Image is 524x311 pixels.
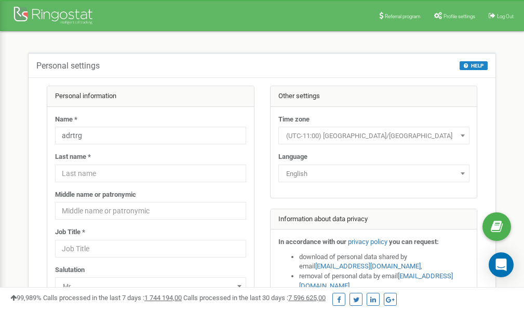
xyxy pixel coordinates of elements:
label: Middle name or patronymic [55,190,136,200]
div: Other settings [271,86,477,107]
a: privacy policy [348,238,387,246]
strong: In accordance with our [278,238,346,246]
input: Last name [55,165,246,182]
li: removal of personal data by email , [299,272,469,291]
input: Middle name or patronymic [55,202,246,220]
span: English [278,165,469,182]
span: Calls processed in the last 30 days : [183,294,326,302]
span: Log Out [497,13,514,19]
label: Salutation [55,265,85,275]
span: Mr. [59,279,243,294]
div: Personal information [47,86,254,107]
span: (UTC-11:00) Pacific/Midway [278,127,469,144]
span: Calls processed in the last 7 days : [43,294,182,302]
span: Referral program [385,13,421,19]
span: Profile settings [444,13,475,19]
h5: Personal settings [36,61,100,71]
u: 1 744 194,00 [144,294,182,302]
li: download of personal data shared by email , [299,252,469,272]
span: 99,989% [10,294,42,302]
div: Information about data privacy [271,209,477,230]
span: Mr. [55,277,246,295]
label: Name * [55,115,77,125]
a: [EMAIL_ADDRESS][DOMAIN_NAME] [315,262,421,270]
button: HELP [460,61,488,70]
span: English [282,167,466,181]
u: 7 596 625,00 [288,294,326,302]
label: Language [278,152,307,162]
label: Job Title * [55,227,85,237]
input: Job Title [55,240,246,258]
strong: you can request: [389,238,439,246]
label: Time zone [278,115,310,125]
span: (UTC-11:00) Pacific/Midway [282,129,466,143]
div: Open Intercom Messenger [489,252,514,277]
label: Last name * [55,152,91,162]
input: Name [55,127,246,144]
